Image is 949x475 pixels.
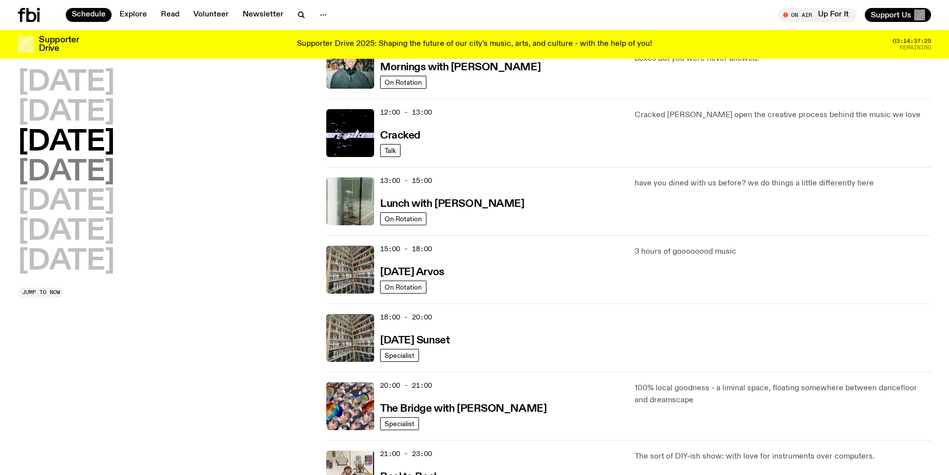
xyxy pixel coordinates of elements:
[865,8,931,22] button: Support Us
[326,109,374,157] img: Logo for Podcast Cracked. Black background, with white writing, with glass smashing graphics
[380,212,426,225] a: On Rotation
[380,62,541,73] h3: Mornings with [PERSON_NAME]
[66,8,112,22] a: Schedule
[380,402,546,414] a: The Bridge with [PERSON_NAME]
[380,108,432,117] span: 12:00 - 13:00
[380,335,449,346] h3: [DATE] Sunset
[187,8,235,22] a: Volunteer
[326,246,374,294] img: A corner shot of the fbi music library
[380,144,401,157] a: Talk
[18,288,64,298] button: Jump to now
[380,349,419,362] a: Specialist
[871,10,911,19] span: Support Us
[385,283,422,291] span: On Rotation
[155,8,185,22] a: Read
[18,218,115,246] button: [DATE]
[22,290,60,295] span: Jump to now
[39,36,79,53] h3: Supporter Drive
[380,333,449,346] a: [DATE] Sunset
[380,265,444,278] a: [DATE] Arvos
[326,314,374,362] img: A corner shot of the fbi music library
[18,99,115,127] button: [DATE]
[380,176,432,185] span: 13:00 - 15:00
[380,404,546,414] h3: The Bridge with [PERSON_NAME]
[385,420,414,427] span: Specialist
[893,38,931,44] span: 03:14:37:25
[380,381,432,390] span: 20:00 - 21:00
[385,351,414,359] span: Specialist
[326,41,374,89] img: Radio presenter Ben Hansen sits in front of a wall of photos and an fbi radio sign. Film photo. B...
[635,451,931,463] p: The sort of DIY-ish show: with love for instruments over computers.
[297,40,652,49] p: Supporter Drive 2025: Shaping the future of our city’s music, arts, and culture - with the help o...
[385,215,422,222] span: On Rotation
[380,281,426,294] a: On Rotation
[114,8,153,22] a: Explore
[380,244,432,254] span: 15:00 - 18:00
[635,382,931,406] p: 100% local goodness - a liminal space, floating somewhere between dancefloor and dreamscape
[380,417,419,430] a: Specialist
[380,129,420,141] a: Cracked
[380,449,432,459] span: 21:00 - 23:00
[380,131,420,141] h3: Cracked
[778,8,857,22] button: On AirUp For It
[635,177,931,189] p: have you dined with us before? we do things a little differently here
[900,45,931,50] span: Remaining
[635,109,931,121] p: Cracked [PERSON_NAME] open the creative process behind the music we love
[380,197,524,209] a: Lunch with [PERSON_NAME]
[18,158,115,186] button: [DATE]
[18,188,115,216] button: [DATE]
[380,199,524,209] h3: Lunch with [PERSON_NAME]
[380,60,541,73] a: Mornings with [PERSON_NAME]
[237,8,289,22] a: Newsletter
[380,267,444,278] h3: [DATE] Arvos
[18,248,115,276] button: [DATE]
[385,78,422,86] span: On Rotation
[380,313,432,322] span: 18:00 - 20:00
[635,246,931,258] p: 3 hours of goooooood music
[385,147,396,154] span: Talk
[18,129,115,157] button: [DATE]
[380,76,426,89] a: On Rotation
[18,69,115,97] button: [DATE]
